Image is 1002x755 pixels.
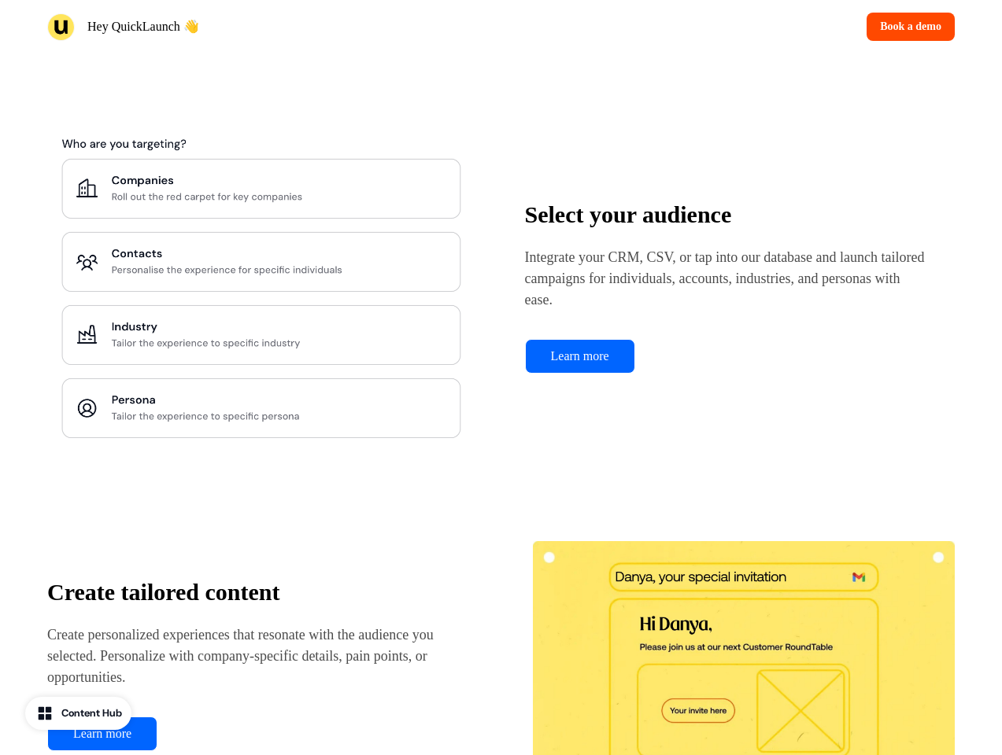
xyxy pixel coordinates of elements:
[525,201,927,228] h3: Select your audience
[87,17,199,36] p: Hey QuickLaunch 👋
[61,705,122,721] div: Content Hub
[525,339,635,374] a: Learn more
[47,716,157,751] a: Learn more
[25,697,131,730] button: Content Hub
[525,247,927,311] p: Integrate your CRM, CSV, or tap into our database and launch tailored campaigns for individuals, ...
[867,13,955,41] button: Book a demo
[47,579,442,606] h3: Create tailored content
[47,624,442,688] p: Create personalized experiences that resonate with the audience you selected. Personalize with co...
